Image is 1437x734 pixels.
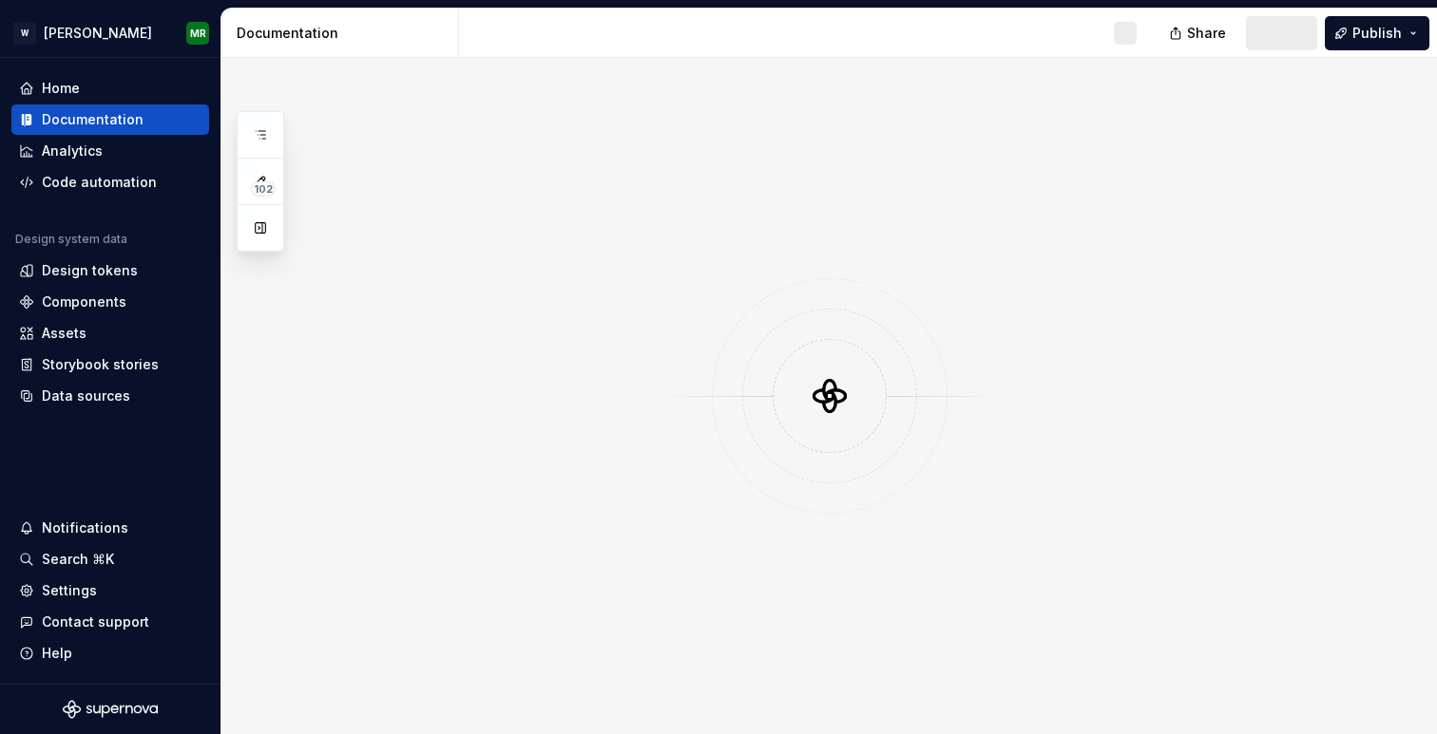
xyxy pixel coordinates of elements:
a: Documentation [11,104,209,135]
a: Assets [11,318,209,348]
div: Data sources [42,386,130,405]
div: Documentation [237,24,450,43]
button: Notifications [11,513,209,543]
button: Help [11,638,209,668]
button: Publish [1325,16,1429,50]
div: Code automation [42,173,157,192]
svg: Supernova Logo [63,700,158,719]
div: Search ⌘K [42,550,114,569]
a: Home [11,73,209,104]
div: Design tokens [42,261,138,280]
div: Documentation [42,110,144,129]
button: Share [1159,16,1238,50]
div: Notifications [42,518,128,537]
a: Code automation [11,167,209,198]
span: Share [1187,24,1226,43]
span: 102 [251,181,276,197]
div: Storybook stories [42,355,159,374]
a: Design tokens [11,255,209,286]
div: W [13,22,36,45]
div: Settings [42,581,97,600]
a: Data sources [11,381,209,411]
button: Search ⌘K [11,544,209,574]
a: Components [11,287,209,317]
div: Home [42,79,80,98]
div: Assets [42,324,86,343]
div: [PERSON_NAME] [44,24,152,43]
a: Settings [11,575,209,606]
a: Storybook stories [11,349,209,380]
span: Publish [1352,24,1402,43]
a: Analytics [11,136,209,166]
div: Design system data [15,232,127,247]
div: Analytics [42,141,103,160]
button: W[PERSON_NAME]MR [4,12,217,53]
div: MR [190,26,206,41]
div: Components [42,292,126,311]
div: Help [42,644,72,663]
div: Contact support [42,612,149,631]
button: Contact support [11,607,209,637]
